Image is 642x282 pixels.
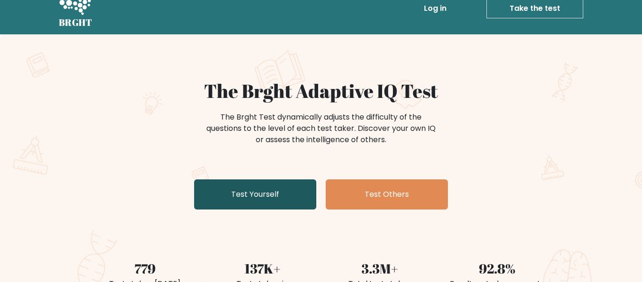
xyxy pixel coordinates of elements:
div: 92.8% [444,258,550,278]
div: 137K+ [209,258,315,278]
div: 779 [92,258,198,278]
a: Test Yourself [194,179,316,209]
h1: The Brght Adaptive IQ Test [92,80,550,102]
div: The Brght Test dynamically adjusts the difficulty of the questions to the level of each test take... [204,112,438,145]
div: 3.3M+ [327,258,433,278]
h5: BRGHT [59,17,93,28]
a: Test Others [326,179,448,209]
